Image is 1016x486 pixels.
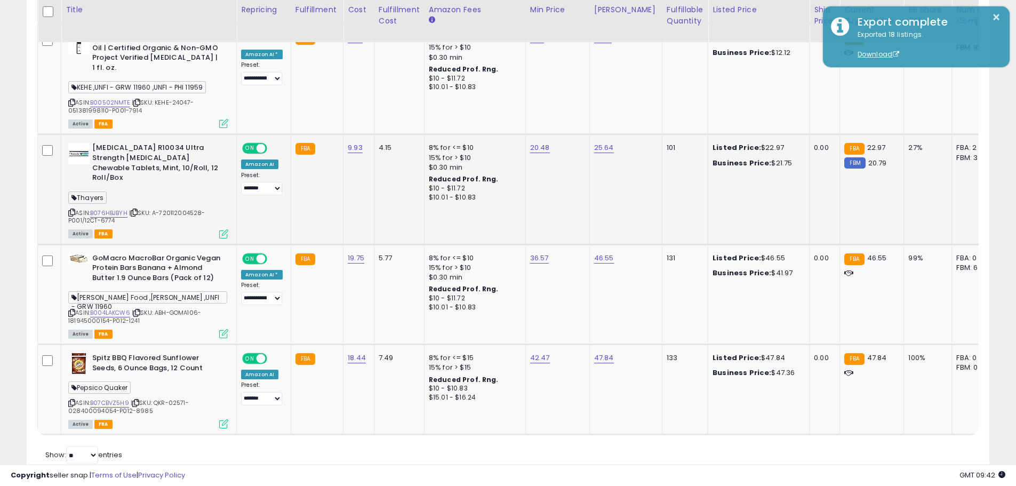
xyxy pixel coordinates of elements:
div: FBM: 3 [956,153,991,163]
div: Amazon AI [241,370,278,379]
div: 133 [667,353,700,363]
span: All listings currently available for purchase on Amazon [68,420,93,429]
strong: Copyright [11,470,50,480]
span: 47.84 [867,353,887,363]
span: | SKU: KEHE-24047-051381998110-P001-7914 [68,98,194,114]
div: 100% [908,353,943,363]
div: Amazon AI * [241,50,283,59]
a: B00502NMTE [90,98,130,107]
div: Amazon AI [241,160,278,169]
a: 18.44 [348,353,366,363]
div: $15.01 - $16.24 [429,393,517,402]
span: All listings currently available for purchase on Amazon [68,229,93,238]
div: Title [66,4,232,15]
div: Amazon Fees [429,4,521,15]
div: Current Buybox Price [844,4,899,27]
div: Listed Price [713,4,805,15]
div: $10 - $11.72 [429,184,517,193]
small: FBA [844,353,864,365]
a: Privacy Policy [138,470,185,480]
div: 99% [908,253,943,263]
b: Reduced Prof. Rng. [429,174,499,184]
div: FBM: 6 [956,263,991,273]
a: 47.84 [594,353,614,363]
span: | SKU: QKR-02571-028400094054-P012-8985 [68,399,189,415]
div: 4.15 [379,143,416,153]
small: FBA [295,253,315,265]
div: 15% for > $15 [429,363,517,372]
small: FBA [844,143,864,155]
div: ASIN: [68,353,228,427]
a: 19.75 [348,253,364,264]
div: 131 [667,253,700,263]
div: 8% for <= $15 [429,353,517,363]
div: Cost [348,4,370,15]
div: 101 [667,143,700,153]
b: Business Price: [713,158,771,168]
a: B07CBVZ5H9 [90,399,129,408]
b: Business Price: [713,368,771,378]
span: ON [243,144,257,153]
b: Business Price: [713,47,771,58]
a: 9.93 [348,142,363,153]
b: Reduced Prof. Rng. [429,65,499,74]
span: Pepsico Quaker [68,381,131,394]
span: ON [243,254,257,263]
span: | SKU: A-720112004528-P001/12CT-6774 [68,209,205,225]
span: FBA [94,330,113,339]
a: 25.64 [594,142,614,153]
div: 15% for > $10 [429,43,517,52]
div: Preset: [241,381,283,405]
div: 8% for <= $10 [429,143,517,153]
div: Ship Price [814,4,835,27]
b: Business Price: [713,268,771,278]
b: Reduced Prof. Rng. [429,375,499,384]
div: $22.97 [713,143,801,153]
div: Preset: [241,61,283,85]
div: $10.01 - $10.83 [429,193,517,202]
div: 27% [908,143,943,153]
span: FBA [94,229,113,238]
div: Fulfillment Cost [379,4,420,27]
div: 0.00 [814,143,831,153]
div: 0.00 [814,353,831,363]
small: FBA [295,353,315,365]
div: ASIN: [68,33,228,127]
div: $10 - $10.83 [429,384,517,393]
div: Fulfillment [295,4,339,15]
div: Num of Comp. [956,4,995,27]
div: FBA: 0 [956,253,991,263]
div: $0.30 min [429,273,517,282]
span: [PERSON_NAME] Food ,[PERSON_NAME] ,UNFI - GRW 11960 [68,291,227,304]
span: OFF [266,354,283,363]
div: Export complete [850,14,1002,30]
div: $47.84 [713,353,801,363]
b: [PERSON_NAME] - Organic Rosehip Oil | Certified Organic & Non-GMO Project Verified [MEDICAL_DATA]... [92,33,222,75]
a: 20.48 [530,142,550,153]
div: $10 - $11.72 [429,74,517,83]
small: FBM [844,157,865,169]
span: 20.79 [868,158,887,168]
span: All listings currently available for purchase on Amazon [68,330,93,339]
div: Min Price [530,4,585,15]
div: Preset: [241,172,283,196]
img: 41VDd+nKf8L._SL40_.jpg [68,253,90,264]
div: $41.97 [713,268,801,278]
div: Exported 18 listings. [850,30,1002,60]
img: 51Z7a+VYgOL._SL40_.jpg [68,353,90,375]
b: GoMacro MacroBar Organic Vegan Protein Bars Banana + Almond Butter 1.9 Ounce Bars (Pack of 12) [92,253,222,286]
div: Preset: [241,282,283,306]
b: Listed Price: [713,142,761,153]
span: FBA [94,119,113,129]
a: Terms of Use [91,470,137,480]
div: 0.00 [814,253,831,263]
div: $21.75 [713,158,801,168]
div: $12.12 [713,48,801,58]
b: [MEDICAL_DATA] R10034 Ultra Strength [MEDICAL_DATA] Chewable Tablets, Mint, 10/Roll, 12 Roll/Box [92,143,222,185]
small: FBA [844,253,864,265]
span: 22.97 [867,142,886,153]
span: All listings currently available for purchase on Amazon [68,119,93,129]
div: seller snap | | [11,471,185,481]
div: ASIN: [68,253,228,338]
a: Download [858,50,899,59]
